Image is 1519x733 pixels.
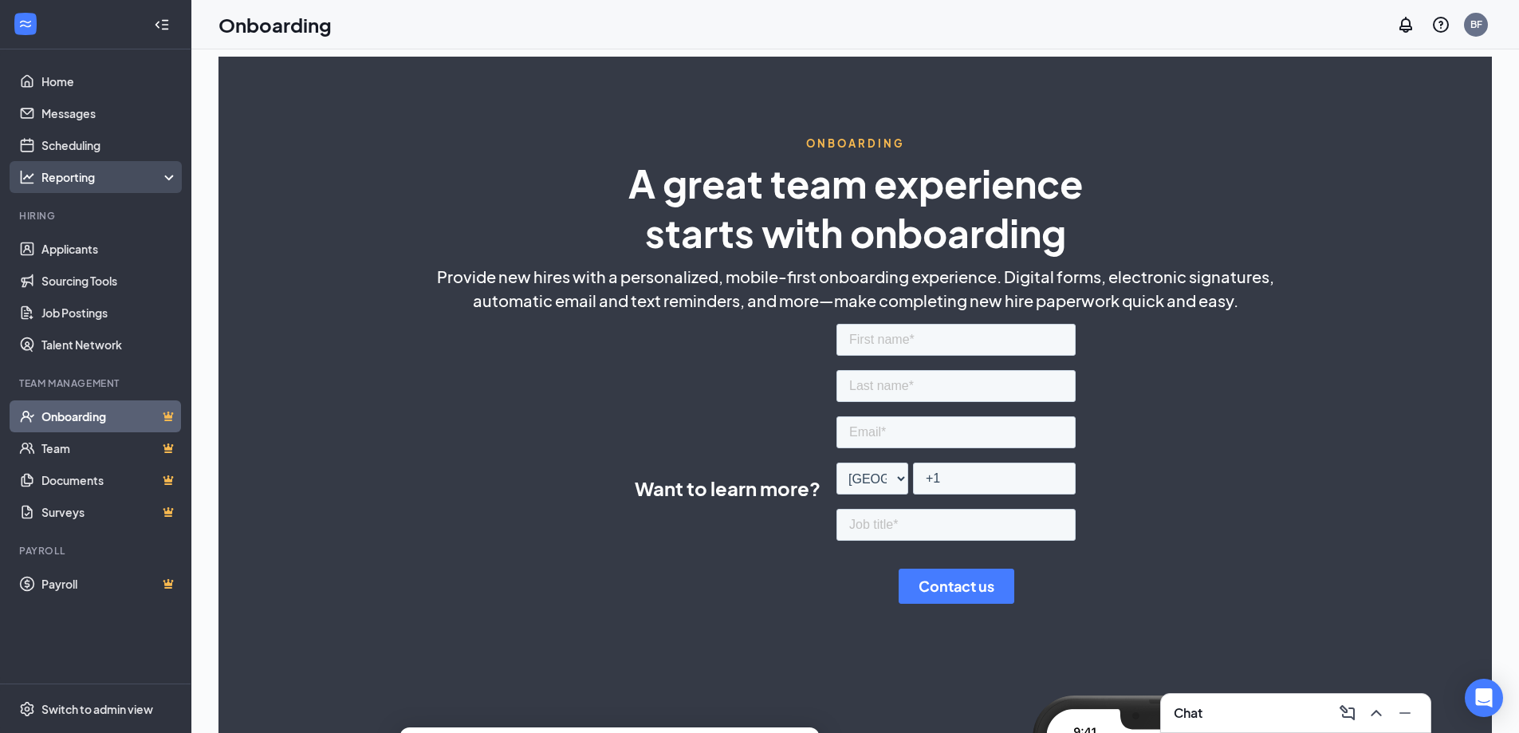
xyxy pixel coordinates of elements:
[437,265,1274,289] span: Provide new hires with a personalized, mobile-first onboarding experience. Digital forms, electro...
[1335,700,1360,726] button: ComposeMessage
[41,265,178,297] a: Sourcing Tools
[1367,703,1386,723] svg: ChevronUp
[41,129,178,161] a: Scheduling
[41,568,178,600] a: PayrollCrown
[154,17,170,33] svg: Collapse
[18,16,33,32] svg: WorkstreamLogo
[1431,15,1450,34] svg: QuestionInfo
[1396,15,1415,34] svg: Notifications
[1470,18,1482,31] div: BF
[19,701,35,717] svg: Settings
[41,496,178,528] a: SurveysCrown
[1338,703,1357,723] svg: ComposeMessage
[41,329,178,361] a: Talent Network
[806,136,905,151] span: ONBOARDING
[1392,700,1418,726] button: Minimize
[41,464,178,496] a: DocumentsCrown
[1364,700,1389,726] button: ChevronUp
[41,65,178,97] a: Home
[473,289,1238,313] span: automatic email and text reminders, and more—make completing new hire paperwork quick and easy.
[19,544,175,558] div: Payroll
[41,169,179,185] div: Reporting
[41,233,178,265] a: Applicants
[19,376,175,390] div: Team Management
[628,159,1083,207] span: A great team experience
[1465,679,1503,717] div: Open Intercom Messenger
[41,97,178,129] a: Messages
[1395,703,1415,723] svg: Minimize
[41,400,178,432] a: OnboardingCrown
[218,11,332,38] h1: Onboarding
[19,209,175,223] div: Hiring
[645,208,1066,257] span: starts with onboarding
[41,701,153,717] div: Switch to admin view
[836,321,1076,632] iframe: Form 0
[41,432,178,464] a: TeamCrown
[1174,704,1202,722] h3: Chat
[41,297,178,329] a: Job Postings
[19,169,35,185] svg: Analysis
[635,474,820,502] span: Want to learn more?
